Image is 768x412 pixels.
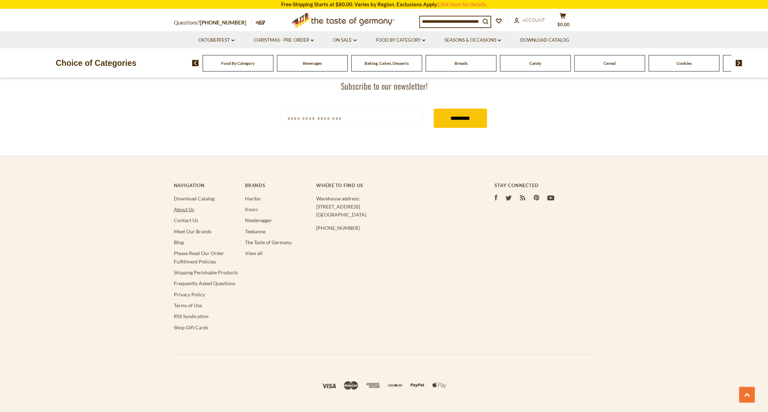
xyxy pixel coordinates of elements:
[557,22,570,27] span: $0.00
[245,195,260,201] a: Haribo
[245,250,263,256] a: View all
[174,18,252,27] p: Questions?
[520,36,569,44] a: Download Catalog
[174,302,202,308] a: Terms of Use
[174,280,235,286] a: Frequently Asked Questions
[281,81,487,91] h3: Subscribe to our newsletter!
[303,61,322,66] a: Beverages
[174,291,205,297] a: Privacy Policy
[523,17,545,23] span: Account
[221,61,254,66] a: Food By Category
[437,1,487,7] a: Click here for details.
[174,217,198,223] a: Contact Us
[245,217,272,223] a: Niederegger
[529,61,541,66] a: Candy
[174,195,215,201] a: Download Catalog
[174,183,238,188] h4: Navigation
[200,19,246,26] a: [PHONE_NUMBER]
[316,224,466,232] p: [PHONE_NUMBER]
[245,183,309,188] h4: Brands
[174,269,238,275] a: Shipping Perishable Products
[316,183,466,188] h4: Where to find us
[495,183,594,188] h4: Stay Connected
[174,324,208,330] a: Shop Gift Cards
[676,61,691,66] a: Cookies
[444,36,501,44] a: Seasons & Occasions
[604,61,616,66] a: Cereal
[174,250,224,264] a: Please Read Our Order Fulfillment Policies
[316,194,466,219] p: Warehouse address: [STREET_ADDRESS] [GEOGRAPHIC_DATA]
[198,36,235,44] a: Oktoberfest
[245,206,258,212] a: Knorr
[333,36,356,44] a: On Sale
[245,228,265,234] a: Teekanne
[454,61,467,66] a: Breads
[552,13,573,30] button: $0.00
[174,313,209,319] a: RSS Syndication
[735,60,742,66] img: next arrow
[254,36,314,44] a: Christmas - PRE-ORDER
[174,239,184,245] a: Blog
[514,16,545,24] a: Account
[174,206,194,212] a: About Us
[174,228,211,234] a: Meet Our Brands
[192,60,199,66] img: previous arrow
[245,239,292,245] a: The Taste of Germany
[376,36,425,44] a: Food By Category
[365,61,408,66] a: Baking, Cakes, Desserts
